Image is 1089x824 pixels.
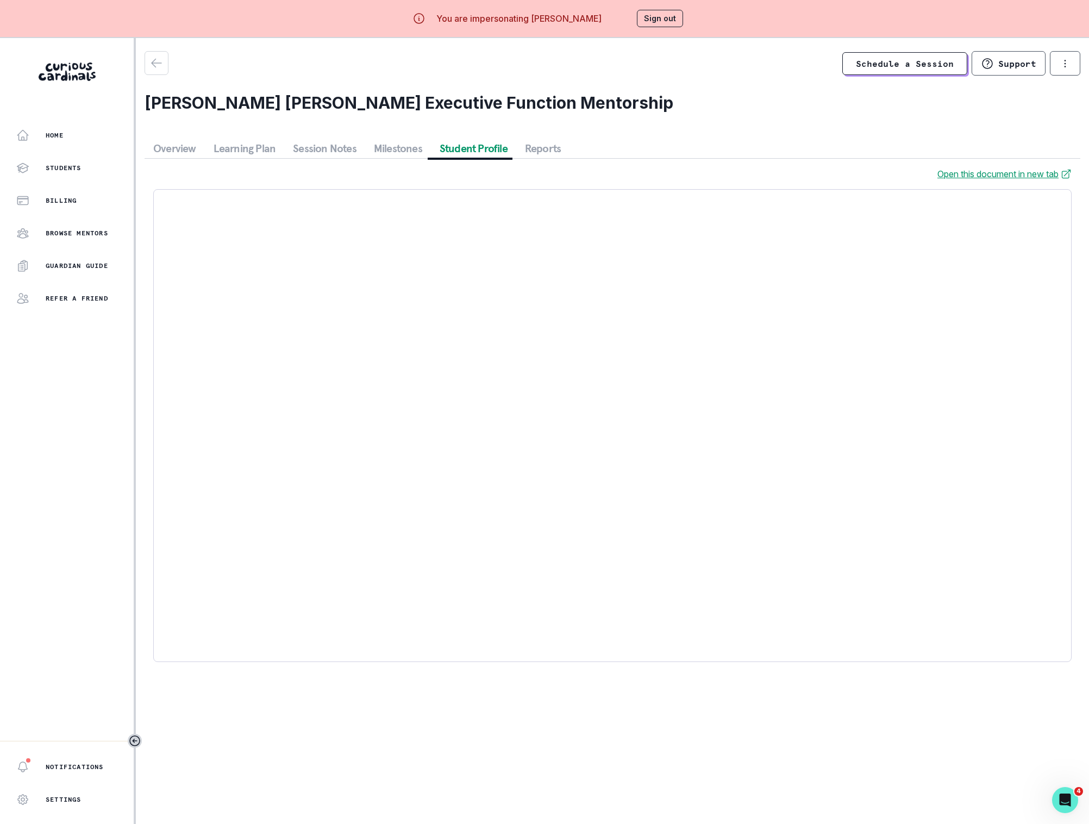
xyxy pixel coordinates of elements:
[46,795,82,804] p: Settings
[284,139,365,158] button: Session Notes
[46,196,77,205] p: Billing
[842,52,967,75] a: Schedule a Session
[46,261,108,270] p: Guardian Guide
[972,51,1046,76] button: Support
[46,294,108,303] p: Refer a friend
[1052,787,1078,813] iframe: Intercom live chat
[128,734,142,748] button: Toggle sidebar
[431,139,516,158] button: Student Profile
[145,139,205,158] button: Overview
[365,139,431,158] button: Milestones
[46,164,82,172] p: Students
[205,139,285,158] button: Learning Plan
[1050,51,1080,76] button: options
[998,58,1036,69] p: Support
[145,93,1080,113] h2: [PERSON_NAME] [PERSON_NAME] Executive Function Mentorship
[436,12,602,25] p: You are impersonating [PERSON_NAME]
[637,10,683,27] button: Sign out
[516,139,569,158] button: Reports
[39,63,96,81] img: Curious Cardinals Logo
[162,198,1062,653] iframe: Embedded Google Doc
[46,229,108,238] p: Browse Mentors
[46,131,64,140] p: Home
[937,167,1072,180] a: Open this document in new tab
[1074,787,1083,796] span: 4
[46,763,104,771] p: Notifications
